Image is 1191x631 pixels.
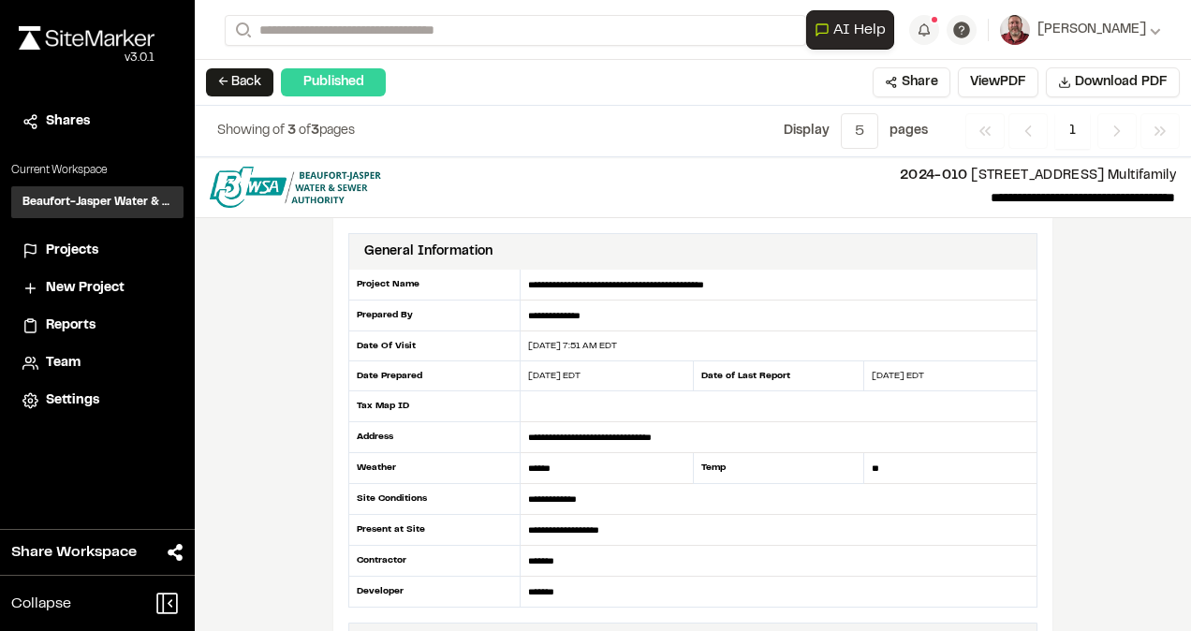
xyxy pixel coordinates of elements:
nav: Navigation [965,113,1180,149]
div: Address [348,422,521,453]
span: 2024-010 [900,170,968,182]
button: Download PDF [1046,67,1180,97]
div: Temp [693,453,865,484]
span: [PERSON_NAME] [1037,20,1146,40]
a: Team [22,353,172,374]
button: Search [225,15,258,46]
div: Tax Map ID [348,391,521,422]
div: [DATE] EDT [864,369,1037,383]
span: Team [46,353,81,374]
div: Present at Site [348,515,521,546]
a: Projects [22,241,172,261]
div: Project Name [348,270,521,301]
span: Settings [46,390,99,411]
div: Oh geez...please don't... [19,50,154,66]
p: page s [890,121,928,141]
div: [DATE] 7:51 AM EDT [521,339,1037,353]
div: Date Prepared [348,361,521,391]
a: Reports [22,315,172,336]
p: Display [784,121,830,141]
a: New Project [22,278,172,299]
p: Current Workspace [11,162,184,179]
h3: Beaufort-Jasper Water & Sewer Authority [22,194,172,211]
p: of pages [217,121,355,141]
div: Published [281,68,386,96]
button: Open AI Assistant [806,10,894,50]
div: [DATE] EDT [521,369,693,383]
button: 5 [841,113,878,149]
div: Weather [348,453,521,484]
div: Date of Last Report [693,361,865,391]
div: Open AI Assistant [806,10,902,50]
span: Reports [46,315,96,336]
div: Prepared By [348,301,521,331]
span: Download PDF [1075,72,1168,93]
span: Share Workspace [11,541,137,564]
span: Projects [46,241,98,261]
p: [STREET_ADDRESS] Multifamily [396,166,1176,186]
img: file [210,167,381,208]
img: rebrand.png [19,26,154,50]
div: Date Of Visit [348,331,521,361]
span: New Project [46,278,125,299]
div: Site Conditions [348,484,521,515]
a: Shares [22,111,172,132]
span: 3 [287,125,296,137]
div: General Information [364,242,493,262]
button: ← Back [206,68,273,96]
a: Settings [22,390,172,411]
span: Shares [46,111,90,132]
div: Contractor [348,546,521,577]
button: ViewPDF [958,67,1038,97]
span: 3 [311,125,319,137]
span: Showing of [217,125,287,137]
button: Share [873,67,950,97]
img: User [1000,15,1030,45]
span: Collapse [11,593,71,615]
span: 1 [1055,113,1090,149]
div: Developer [348,577,521,607]
span: AI Help [833,19,886,41]
button: [PERSON_NAME] [1000,15,1161,45]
